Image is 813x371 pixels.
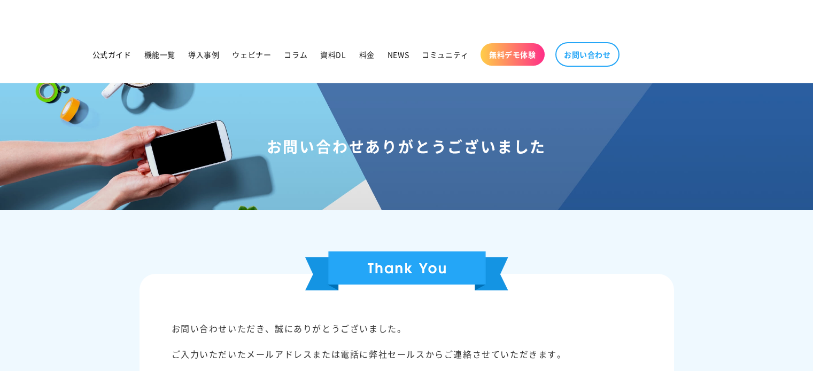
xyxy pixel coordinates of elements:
[172,320,642,337] p: お問い合わせいただき、誠にありがとうございました。
[415,43,475,66] a: コミュニティ
[320,50,346,59] span: 資料DL
[13,137,800,156] h1: お問い合わせありがとうございました
[144,50,175,59] span: 機能一覧
[314,43,352,66] a: 資料DL
[188,50,219,59] span: 導入事例
[489,50,536,59] span: 無料デモ体験
[359,50,375,59] span: 料金
[555,42,620,67] a: お問い合わせ
[138,43,182,66] a: 機能一覧
[564,50,611,59] span: お問い合わせ
[277,43,314,66] a: コラム
[92,50,131,59] span: 公式ガイド
[353,43,381,66] a: 料金
[381,43,415,66] a: NEWS
[284,50,307,59] span: コラム
[226,43,277,66] a: ウェビナー
[305,251,508,290] img: Thank You
[182,43,226,66] a: 導入事例
[86,43,138,66] a: 公式ガイド
[481,43,545,66] a: 無料デモ体験
[172,345,642,362] p: ご入力いただいたメールアドレスまたは電話に弊社セールスからご連絡させていただきます。
[388,50,409,59] span: NEWS
[422,50,469,59] span: コミュニティ
[232,50,271,59] span: ウェビナー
